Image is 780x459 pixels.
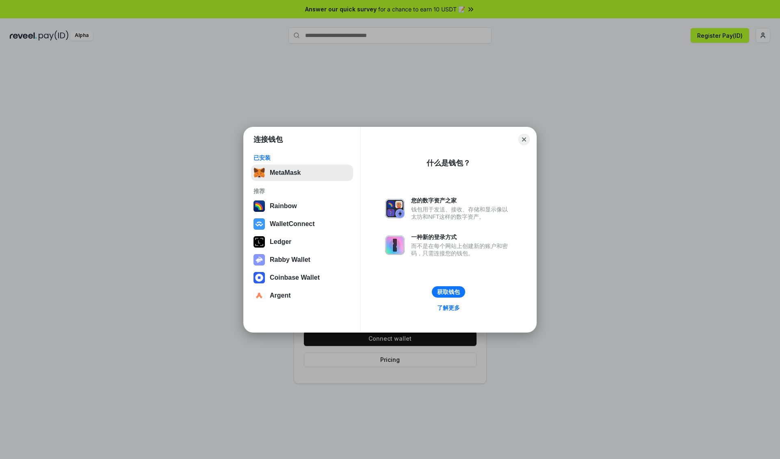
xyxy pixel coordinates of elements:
[253,236,265,248] img: svg+xml,%3Csvg%20xmlns%3D%22http%3A%2F%2Fwww.w3.org%2F2000%2Fsvg%22%20width%3D%2228%22%20height%3...
[437,304,460,311] div: 了解更多
[427,158,470,168] div: 什么是钱包？
[270,274,320,281] div: Coinbase Wallet
[432,302,465,313] a: 了解更多
[253,135,283,144] h1: 连接钱包
[253,254,265,265] img: svg+xml,%3Csvg%20xmlns%3D%22http%3A%2F%2Fwww.w3.org%2F2000%2Fsvg%22%20fill%3D%22none%22%20viewBox...
[253,154,351,161] div: 已安装
[251,234,353,250] button: Ledger
[270,292,291,299] div: Argent
[518,134,530,145] button: Close
[270,202,297,210] div: Rainbow
[270,220,315,228] div: WalletConnect
[253,187,351,195] div: 推荐
[437,288,460,296] div: 获取钱包
[270,256,310,263] div: Rabby Wallet
[251,252,353,268] button: Rabby Wallet
[253,272,265,283] img: svg+xml,%3Csvg%20width%3D%2228%22%20height%3D%2228%22%20viewBox%3D%220%200%2028%2028%22%20fill%3D...
[253,290,265,301] img: svg+xml,%3Csvg%20width%3D%2228%22%20height%3D%2228%22%20viewBox%3D%220%200%2028%2028%22%20fill%3D...
[253,167,265,178] img: svg+xml,%3Csvg%20fill%3D%22none%22%20height%3D%2233%22%20viewBox%3D%220%200%2035%2033%22%20width%...
[411,233,512,241] div: 一种新的登录方式
[251,198,353,214] button: Rainbow
[251,270,353,286] button: Coinbase Wallet
[411,206,512,220] div: 钱包用于发送、接收、存储和显示像以太坊和NFT这样的数字资产。
[270,169,301,176] div: MetaMask
[270,238,291,246] div: Ledger
[432,286,465,298] button: 获取钱包
[385,199,405,218] img: svg+xml,%3Csvg%20xmlns%3D%22http%3A%2F%2Fwww.w3.org%2F2000%2Fsvg%22%20fill%3D%22none%22%20viewBox...
[253,200,265,212] img: svg+xml,%3Csvg%20width%3D%22120%22%20height%3D%22120%22%20viewBox%3D%220%200%20120%20120%22%20fil...
[411,197,512,204] div: 您的数字资产之家
[385,235,405,255] img: svg+xml,%3Csvg%20xmlns%3D%22http%3A%2F%2Fwww.w3.org%2F2000%2Fsvg%22%20fill%3D%22none%22%20viewBox...
[251,216,353,232] button: WalletConnect
[411,242,512,257] div: 而不是在每个网站上创建新的账户和密码，只需连接您的钱包。
[251,287,353,304] button: Argent
[251,165,353,181] button: MetaMask
[253,218,265,230] img: svg+xml,%3Csvg%20width%3D%2228%22%20height%3D%2228%22%20viewBox%3D%220%200%2028%2028%22%20fill%3D...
